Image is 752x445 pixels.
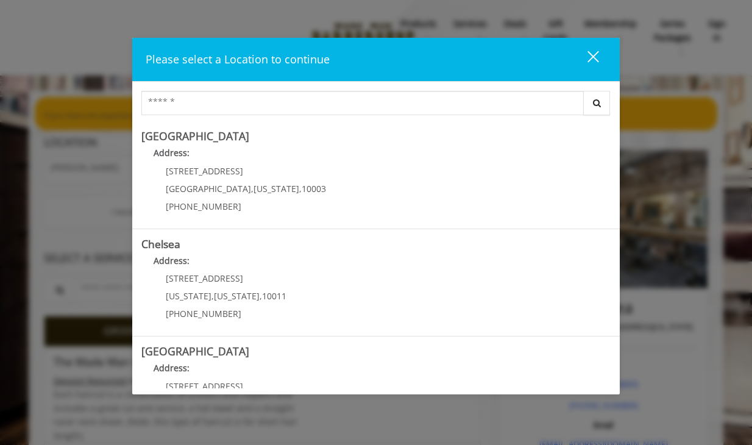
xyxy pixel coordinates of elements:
div: Center Select [141,91,611,121]
b: [GEOGRAPHIC_DATA] [141,344,249,358]
b: Address: [154,147,190,158]
span: Please select a Location to continue [146,52,330,66]
span: [STREET_ADDRESS] [166,165,243,177]
button: close dialog [565,47,606,72]
span: [PHONE_NUMBER] [166,201,241,212]
i: Search button [590,99,604,107]
span: 10003 [302,183,326,194]
span: [STREET_ADDRESS] [166,380,243,392]
input: Search Center [141,91,584,115]
span: [US_STATE] [166,290,211,302]
span: [US_STATE] [214,290,260,302]
span: [US_STATE] [254,183,299,194]
span: , [299,183,302,194]
b: Address: [154,362,190,374]
b: [GEOGRAPHIC_DATA] [141,129,249,143]
span: 10011 [262,290,286,302]
div: close dialog [573,50,598,68]
b: Chelsea [141,237,180,251]
span: , [251,183,254,194]
span: , [211,290,214,302]
span: [GEOGRAPHIC_DATA] [166,183,251,194]
b: Address: [154,255,190,266]
span: [PHONE_NUMBER] [166,308,241,319]
span: [STREET_ADDRESS] [166,272,243,284]
span: , [260,290,262,302]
